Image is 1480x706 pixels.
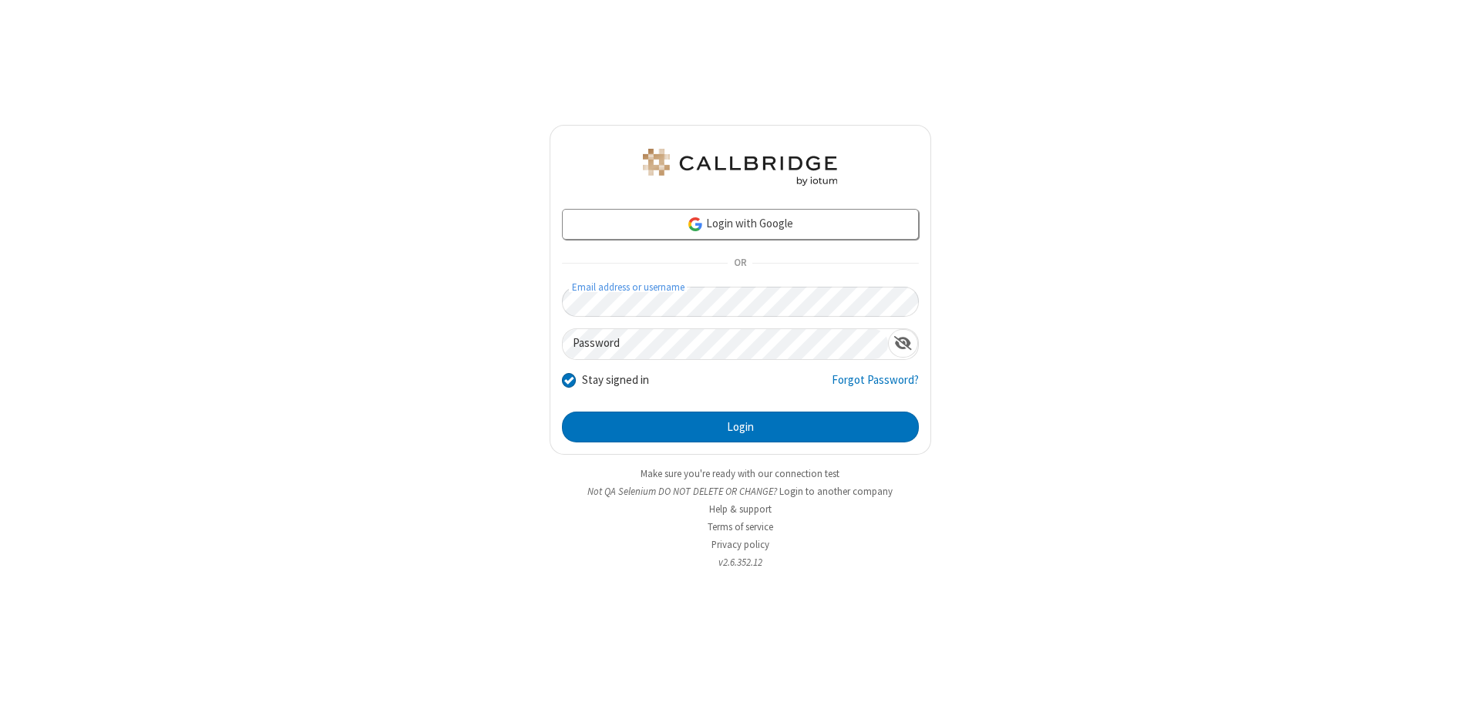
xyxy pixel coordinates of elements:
a: Make sure you're ready with our connection test [641,467,839,480]
a: Forgot Password? [832,371,919,401]
img: QA Selenium DO NOT DELETE OR CHANGE [640,149,840,186]
li: v2.6.352.12 [550,555,931,570]
input: Password [563,329,888,359]
iframe: Chat [1441,666,1468,695]
span: OR [728,253,752,274]
label: Stay signed in [582,371,649,389]
a: Terms of service [708,520,773,533]
button: Login [562,412,919,442]
input: Email address or username [562,287,919,317]
a: Login with Google [562,209,919,240]
a: Privacy policy [711,538,769,551]
li: Not QA Selenium DO NOT DELETE OR CHANGE? [550,484,931,499]
img: google-icon.png [687,216,704,233]
button: Login to another company [779,484,893,499]
div: Show password [888,329,918,358]
a: Help & support [709,503,772,516]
